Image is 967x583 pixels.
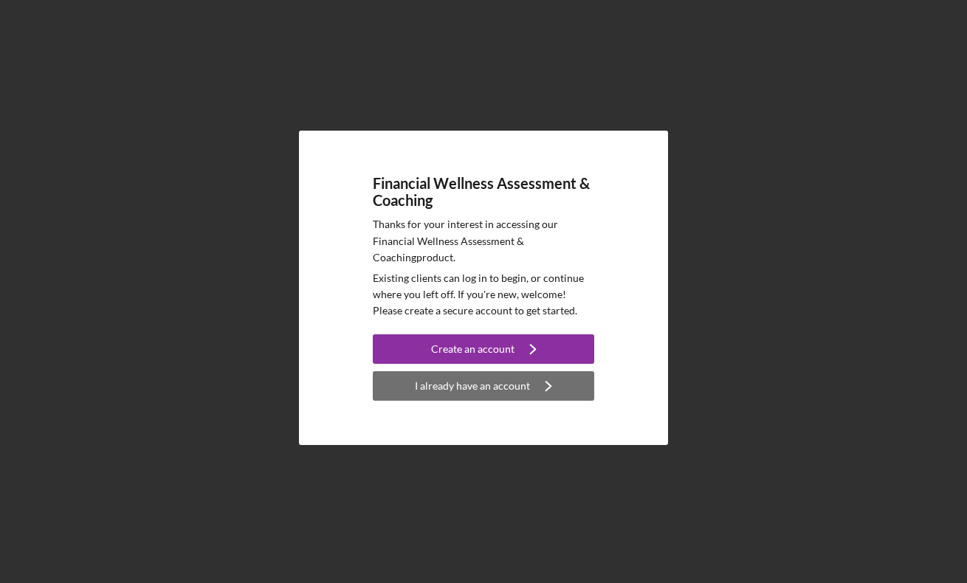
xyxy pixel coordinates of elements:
button: I already have an account [373,371,594,401]
p: Existing clients can log in to begin, or continue where you left off. If you're new, welcome! Ple... [373,270,594,320]
p: Thanks for your interest in accessing our Financial Wellness Assessment & Coaching product. [373,216,594,266]
div: Create an account [431,334,515,364]
button: Create an account [373,334,594,364]
div: I already have an account [415,371,530,401]
h4: Financial Wellness Assessment & Coaching [373,175,594,209]
a: Create an account [373,334,594,368]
